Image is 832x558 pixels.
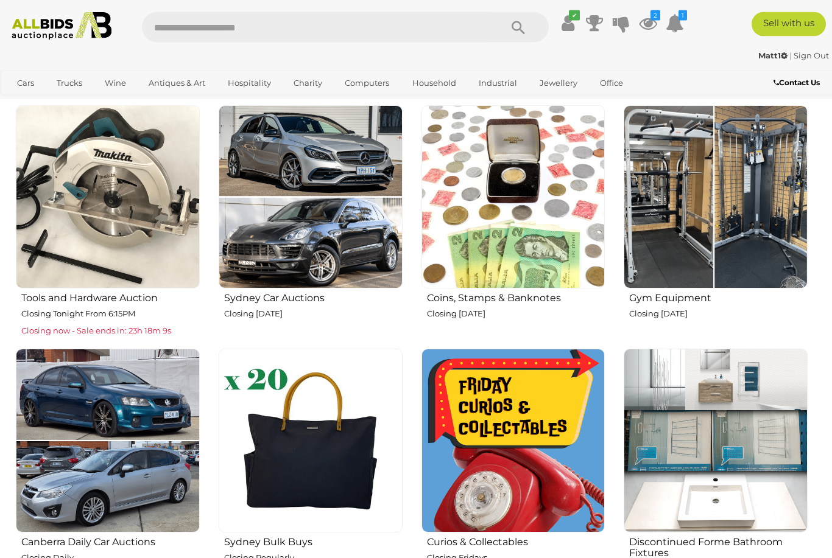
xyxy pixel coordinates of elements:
[650,10,660,21] i: 2
[21,534,200,548] h2: Canberra Daily Car Auctions
[16,106,200,290] img: Tools and Hardware Auction
[471,73,525,93] a: Industrial
[21,326,171,336] span: Closing now - Sale ends in: 23h 18m 9s
[21,307,200,321] p: Closing Tonight From 6:15PM
[224,307,403,321] p: Closing [DATE]
[774,78,820,87] b: Contact Us
[624,349,808,533] img: Discontinued Forme Bathroom Fixtures
[427,307,605,321] p: Closing [DATE]
[666,12,684,34] a: 1
[794,51,829,60] a: Sign Out
[629,307,808,321] p: Closing [DATE]
[559,12,577,34] a: ✔
[421,105,605,340] a: Coins, Stamps & Banknotes Closing [DATE]
[427,534,605,548] h2: Curios & Collectables
[57,93,159,113] a: [GEOGRAPHIC_DATA]
[404,73,464,93] a: Household
[427,290,605,304] h2: Coins, Stamps & Banknotes
[219,349,403,533] img: Sydney Bulk Buys
[592,73,631,93] a: Office
[6,12,117,40] img: Allbids.com.au
[758,51,788,60] strong: Matt1
[49,73,90,93] a: Trucks
[9,93,50,113] a: Sports
[623,105,808,340] a: Gym Equipment Closing [DATE]
[774,76,823,89] a: Contact Us
[532,73,585,93] a: Jewellery
[789,51,792,60] span: |
[569,10,580,21] i: ✔
[639,12,657,34] a: 2
[21,290,200,304] h2: Tools and Hardware Auction
[220,73,279,93] a: Hospitality
[224,290,403,304] h2: Sydney Car Auctions
[16,349,200,533] img: Canberra Daily Car Auctions
[9,73,42,93] a: Cars
[421,349,605,533] img: Curios & Collectables
[218,105,403,340] a: Sydney Car Auctions Closing [DATE]
[629,290,808,304] h2: Gym Equipment
[679,10,687,21] i: 1
[141,73,213,93] a: Antiques & Art
[219,106,403,290] img: Sydney Car Auctions
[421,106,605,290] img: Coins, Stamps & Banknotes
[15,105,200,340] a: Tools and Hardware Auction Closing Tonight From 6:15PM Closing now - Sale ends in: 23h 18m 9s
[752,12,826,37] a: Sell with us
[224,534,403,548] h2: Sydney Bulk Buys
[488,12,549,43] button: Search
[97,73,134,93] a: Wine
[624,106,808,290] img: Gym Equipment
[337,73,397,93] a: Computers
[758,51,789,60] a: Matt1
[286,73,330,93] a: Charity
